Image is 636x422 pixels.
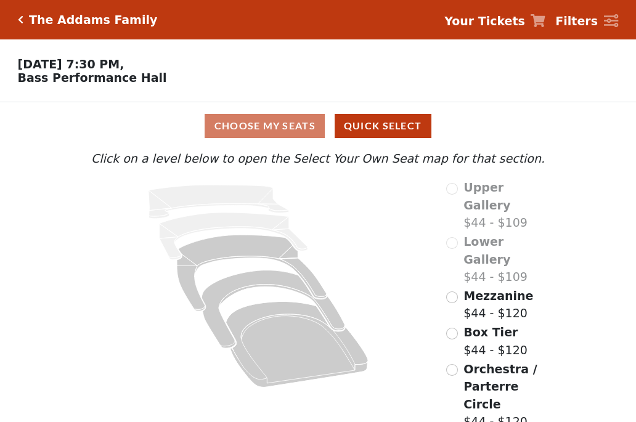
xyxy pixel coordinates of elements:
p: Click on a level below to open the Select Your Own Seat map for that section. [88,150,548,168]
label: $44 - $109 [463,233,548,286]
strong: Filters [555,14,598,28]
label: $44 - $109 [463,179,548,232]
path: Lower Gallery - Seats Available: 0 [160,213,308,259]
strong: Your Tickets [444,14,525,28]
a: Click here to go back to filters [18,15,23,24]
h5: The Addams Family [29,13,157,27]
path: Orchestra / Parterre Circle - Seats Available: 230 [226,302,369,388]
label: $44 - $120 [463,287,533,322]
button: Quick Select [335,114,431,138]
span: Box Tier [463,325,518,339]
span: Mezzanine [463,289,533,302]
path: Upper Gallery - Seats Available: 0 [149,185,289,219]
span: Upper Gallery [463,181,510,212]
a: Filters [555,12,618,30]
label: $44 - $120 [463,323,528,359]
span: Lower Gallery [463,235,510,266]
a: Your Tickets [444,12,545,30]
span: Orchestra / Parterre Circle [463,362,537,411]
